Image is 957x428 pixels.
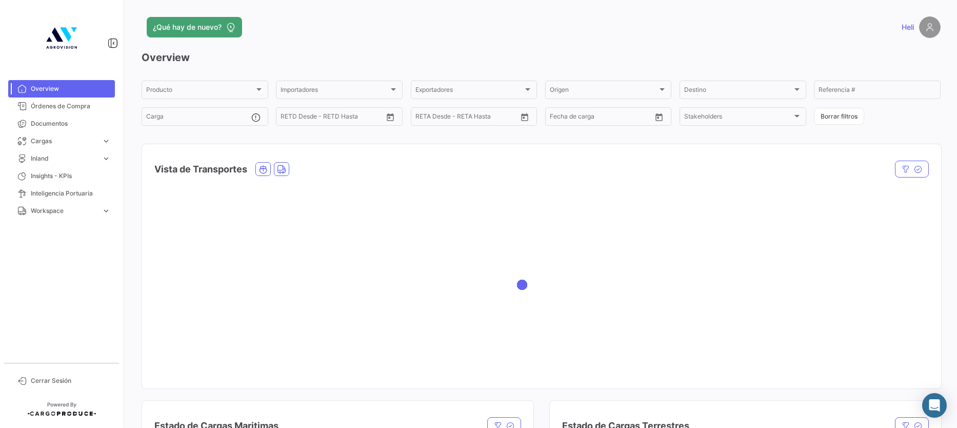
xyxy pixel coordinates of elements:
[575,114,624,122] input: Hasta
[281,88,389,95] span: Importadores
[31,171,111,181] span: Insights - KPIs
[142,50,941,65] h3: Overview
[306,114,355,122] input: Hasta
[31,119,111,128] span: Documentos
[256,163,270,176] button: Ocean
[684,88,792,95] span: Destino
[31,154,97,163] span: Inland
[8,115,115,132] a: Documentos
[274,163,289,176] button: Land
[651,109,667,125] button: Open calendar
[814,108,864,125] button: Borrar filtros
[8,98,115,115] a: Órdenes de Compra
[102,154,111,163] span: expand_more
[31,102,111,111] span: Órdenes de Compra
[415,88,524,95] span: Exportadores
[36,12,87,64] img: 4b7f8542-3a82-4138-a362-aafd166d3a59.jpg
[154,162,247,177] h4: Vista de Transportes
[8,167,115,185] a: Insights - KPIs
[684,114,792,122] span: Stakeholders
[415,114,434,122] input: Desde
[146,88,254,95] span: Producto
[550,88,658,95] span: Origen
[102,137,111,146] span: expand_more
[8,185,115,202] a: Inteligencia Portuaria
[8,80,115,98] a: Overview
[922,393,947,418] div: Abrir Intercom Messenger
[31,376,111,385] span: Cerrar Sesión
[902,22,914,32] span: Heli
[31,189,111,198] span: Inteligencia Portuaria
[153,22,222,32] span: ¿Qué hay de nuevo?
[102,206,111,216] span: expand_more
[383,109,398,125] button: Open calendar
[31,206,97,216] span: Workspace
[441,114,490,122] input: Hasta
[31,137,97,146] span: Cargas
[550,114,568,122] input: Desde
[31,84,111,93] span: Overview
[517,109,532,125] button: Open calendar
[281,114,299,122] input: Desde
[147,17,242,37] button: ¿Qué hay de nuevo?
[919,16,941,38] img: placeholder-user.png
